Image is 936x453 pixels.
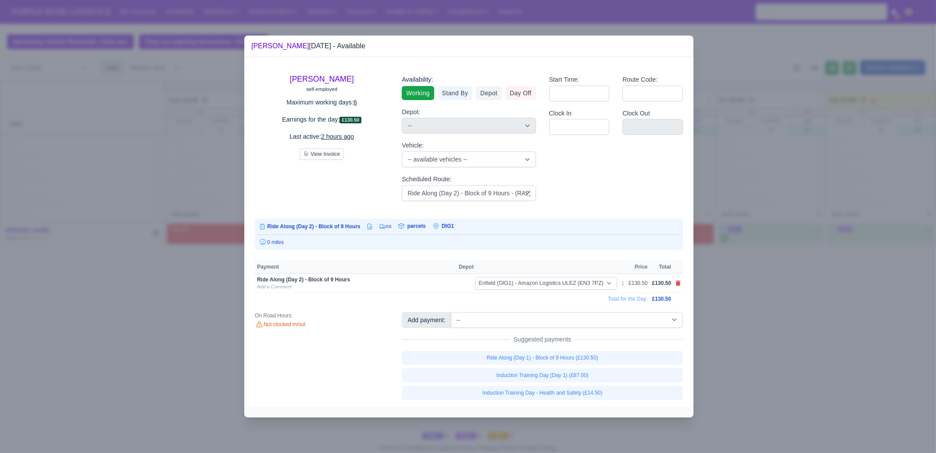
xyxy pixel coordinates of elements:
label: Route Code: [622,75,657,85]
a: Stand By [438,86,472,100]
p: Maximum working days: [255,97,389,108]
div: Add payment: [402,312,451,328]
div: 0 miles [258,238,679,246]
div: On Road Hours: [255,312,389,319]
th: Total [650,260,673,273]
td: mi [374,222,392,231]
a: Day Off [505,86,536,100]
a: [PERSON_NAME] [290,75,354,83]
button: View Invoice [300,148,344,160]
td: £130.50 [626,274,650,293]
label: Start Time: [549,75,579,85]
label: Vehicle: [402,140,424,151]
span: Suggested payments [510,335,575,344]
a: Induction Training Day - Health and Safety (£14.50) [402,386,683,400]
span: parcels [407,223,426,229]
small: self-employed [306,86,337,92]
iframe: Chat Widget [892,411,936,453]
span: £130.50 [652,296,671,302]
th: Depot [457,260,619,273]
span: DIG1 [442,223,454,229]
label: Scheduled Route: [402,174,451,184]
div: Not clocked in/out [255,321,389,329]
label: Clock Out [622,108,650,119]
a: Add a Comment [257,284,292,289]
div: Ride Along (Day 2) - Block of 9 Hours [257,276,454,283]
label: Depot: [402,107,420,117]
label: Clock In [549,108,572,119]
p: Earnings for the day: [255,115,389,125]
u: 6 [354,99,357,106]
span: £130.50 [652,280,671,286]
div: Availability: [402,75,536,85]
span: Total for the Day: [608,296,648,302]
div: 1 [622,280,625,287]
span: Ride Along (Day 2) - Block of 9 Hours [267,223,360,230]
th: Price [626,260,650,273]
u: 2 hours ago [321,133,354,140]
span: £130.50 [339,117,361,123]
th: Payment [255,260,457,273]
a: Working [402,86,434,100]
a: Ride Along (Day 1) - Block of 9 Hours (£130.50) [402,351,683,365]
div: [DATE] - Available [251,41,365,51]
p: Last active: [255,132,389,142]
a: Induction Training Day (Day 1) (£87.00) [402,368,683,382]
a: Depot [476,86,502,100]
a: [PERSON_NAME] [251,42,309,50]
